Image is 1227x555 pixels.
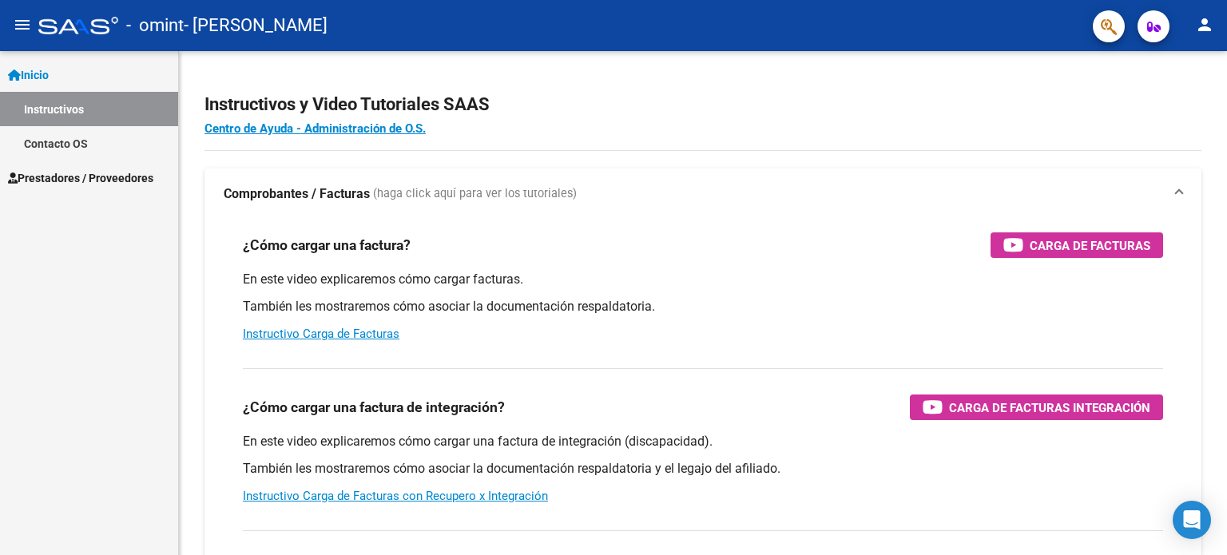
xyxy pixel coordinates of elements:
mat-icon: menu [13,15,32,34]
p: En este video explicaremos cómo cargar una factura de integración (discapacidad). [243,433,1163,450]
strong: Comprobantes / Facturas [224,185,370,203]
span: - [PERSON_NAME] [184,8,328,43]
span: (haga click aquí para ver los tutoriales) [373,185,577,203]
a: Instructivo Carga de Facturas [243,327,399,341]
p: En este video explicaremos cómo cargar facturas. [243,271,1163,288]
a: Centro de Ayuda - Administración de O.S. [204,121,426,136]
span: - omint [126,8,184,43]
span: Carga de Facturas Integración [949,398,1150,418]
mat-icon: person [1195,15,1214,34]
p: También les mostraremos cómo asociar la documentación respaldatoria. [243,298,1163,315]
a: Instructivo Carga de Facturas con Recupero x Integración [243,489,548,503]
button: Carga de Facturas Integración [910,394,1163,420]
div: Open Intercom Messenger [1173,501,1211,539]
h3: ¿Cómo cargar una factura de integración? [243,396,505,418]
span: Carga de Facturas [1030,236,1150,256]
h3: ¿Cómo cargar una factura? [243,234,411,256]
span: Inicio [8,66,49,84]
span: Prestadores / Proveedores [8,169,153,187]
button: Carga de Facturas [991,232,1163,258]
p: También les mostraremos cómo asociar la documentación respaldatoria y el legajo del afiliado. [243,460,1163,478]
h2: Instructivos y Video Tutoriales SAAS [204,89,1201,120]
mat-expansion-panel-header: Comprobantes / Facturas (haga click aquí para ver los tutoriales) [204,168,1201,220]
